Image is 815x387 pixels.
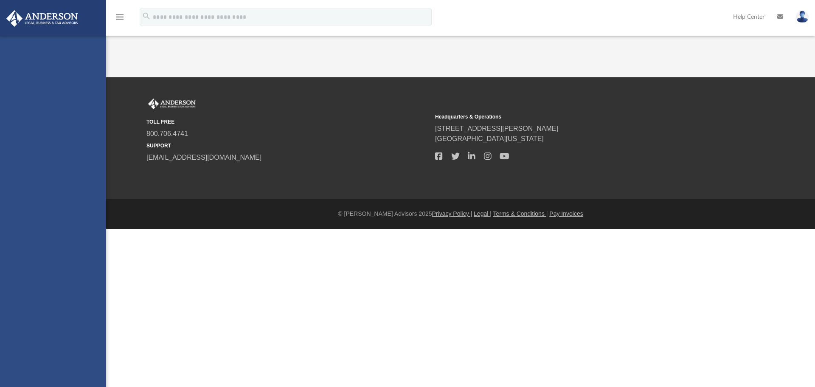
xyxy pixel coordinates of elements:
a: Legal | [474,210,492,217]
i: menu [115,12,125,22]
a: 800.706.4741 [146,130,188,137]
a: menu [115,16,125,22]
i: search [142,11,151,21]
a: [GEOGRAPHIC_DATA][US_STATE] [435,135,544,142]
a: Privacy Policy | [432,210,472,217]
a: [EMAIL_ADDRESS][DOMAIN_NAME] [146,154,261,161]
img: Anderson Advisors Platinum Portal [4,10,81,27]
a: Terms & Conditions | [493,210,548,217]
a: Pay Invoices [549,210,583,217]
img: User Pic [796,11,809,23]
small: Headquarters & Operations [435,113,718,121]
small: SUPPORT [146,142,429,150]
a: [STREET_ADDRESS][PERSON_NAME] [435,125,558,132]
div: © [PERSON_NAME] Advisors 2025 [106,209,815,218]
img: Anderson Advisors Platinum Portal [146,99,197,110]
small: TOLL FREE [146,118,429,126]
